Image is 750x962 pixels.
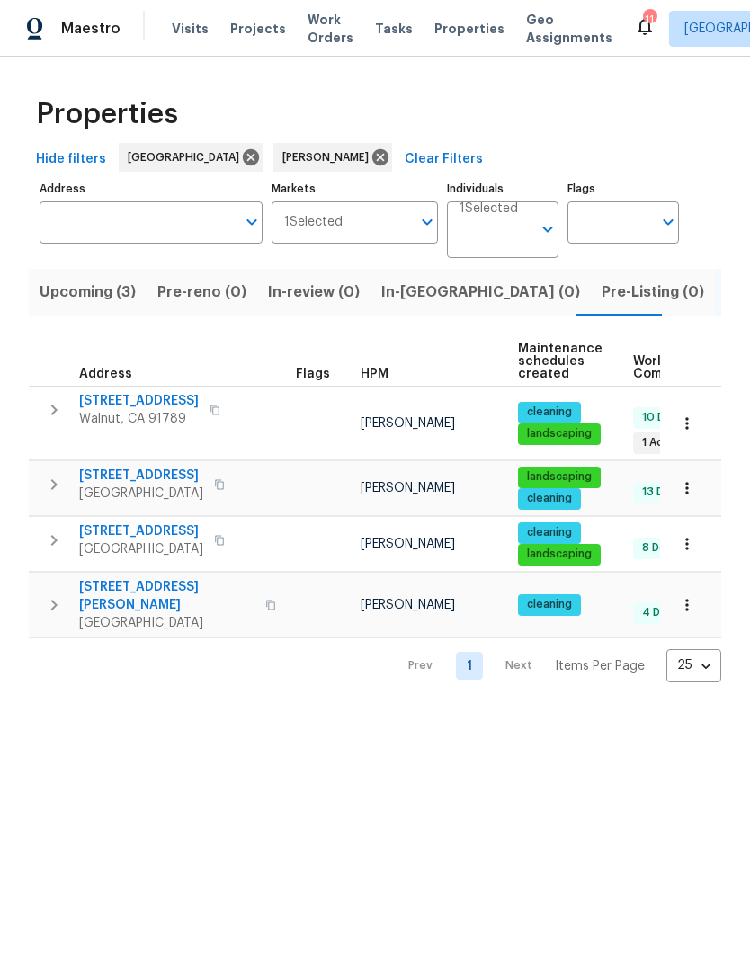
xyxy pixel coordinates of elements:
[273,143,392,172] div: [PERSON_NAME]
[602,280,704,305] span: Pre-Listing (0)
[79,485,203,503] span: [GEOGRAPHIC_DATA]
[567,183,679,194] label: Flags
[40,280,136,305] span: Upcoming (3)
[520,405,579,420] span: cleaning
[79,410,199,428] span: Walnut, CA 91789
[79,578,254,614] span: [STREET_ADDRESS][PERSON_NAME]
[635,540,687,556] span: 8 Done
[36,148,106,171] span: Hide filters
[460,201,518,217] span: 1 Selected
[79,522,203,540] span: [STREET_ADDRESS]
[272,183,439,194] label: Markets
[36,105,178,123] span: Properties
[381,280,580,305] span: In-[GEOGRAPHIC_DATA] (0)
[643,11,656,29] div: 11
[157,280,246,305] span: Pre-reno (0)
[415,209,440,235] button: Open
[172,20,209,38] span: Visits
[361,599,455,611] span: [PERSON_NAME]
[635,435,710,450] span: 1 Accepted
[526,11,612,47] span: Geo Assignments
[456,652,483,680] a: Goto page 1
[61,20,121,38] span: Maestro
[666,642,721,689] div: 25
[520,426,599,441] span: landscaping
[635,605,688,620] span: 4 Done
[40,183,263,194] label: Address
[447,183,558,194] label: Individuals
[361,538,455,550] span: [PERSON_NAME]
[656,209,681,235] button: Open
[635,485,692,500] span: 13 Done
[230,20,286,38] span: Projects
[361,482,455,494] span: [PERSON_NAME]
[520,469,599,485] span: landscaping
[284,215,343,230] span: 1 Selected
[119,143,263,172] div: [GEOGRAPHIC_DATA]
[520,525,579,540] span: cleaning
[520,597,579,612] span: cleaning
[535,217,560,242] button: Open
[391,649,721,682] nav: Pagination Navigation
[79,614,254,632] span: [GEOGRAPHIC_DATA]
[128,148,246,166] span: [GEOGRAPHIC_DATA]
[520,491,579,506] span: cleaning
[268,280,360,305] span: In-review (0)
[405,148,483,171] span: Clear Filters
[633,355,746,380] span: Work Order Completion
[79,467,203,485] span: [STREET_ADDRESS]
[79,392,199,410] span: [STREET_ADDRESS]
[239,209,264,235] button: Open
[282,148,376,166] span: [PERSON_NAME]
[434,20,504,38] span: Properties
[361,417,455,430] span: [PERSON_NAME]
[520,547,599,562] span: landscaping
[29,143,113,176] button: Hide filters
[518,343,603,380] span: Maintenance schedules created
[308,11,353,47] span: Work Orders
[375,22,413,35] span: Tasks
[397,143,490,176] button: Clear Filters
[635,410,692,425] span: 10 Done
[361,368,388,380] span: HPM
[79,368,132,380] span: Address
[555,657,645,675] p: Items Per Page
[296,368,330,380] span: Flags
[79,540,203,558] span: [GEOGRAPHIC_DATA]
